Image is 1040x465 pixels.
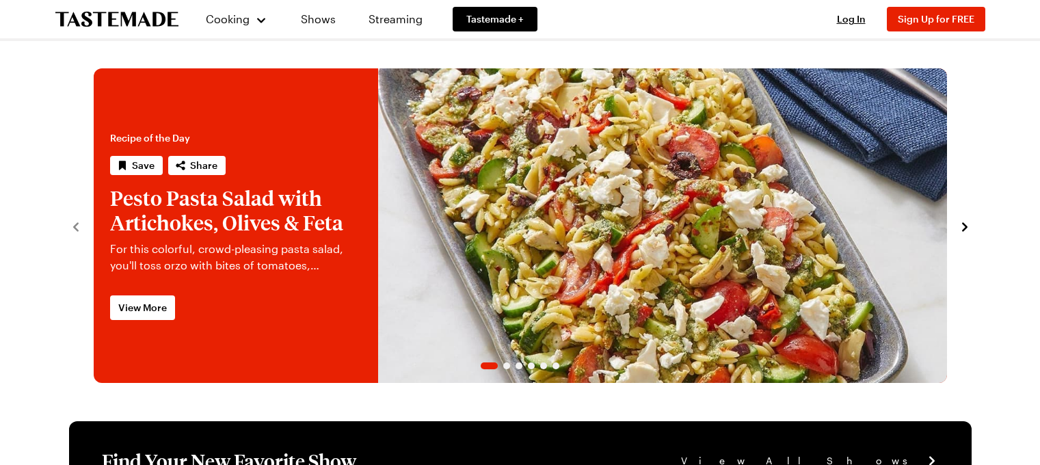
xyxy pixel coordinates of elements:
[528,362,535,369] span: Go to slide 4
[481,362,498,369] span: Go to slide 1
[206,12,250,25] span: Cooking
[466,12,524,26] span: Tastemade +
[168,156,226,175] button: Share
[94,68,947,383] div: 1 / 6
[516,362,522,369] span: Go to slide 3
[110,156,163,175] button: Save recipe
[55,12,178,27] a: To Tastemade Home Page
[887,7,985,31] button: Sign Up for FREE
[540,362,547,369] span: Go to slide 5
[837,13,866,25] span: Log In
[958,217,972,234] button: navigate to next item
[453,7,537,31] a: Tastemade +
[118,301,167,315] span: View More
[206,3,268,36] button: Cooking
[190,159,217,172] span: Share
[132,159,155,172] span: Save
[69,217,83,234] button: navigate to previous item
[824,12,879,26] button: Log In
[898,13,974,25] span: Sign Up for FREE
[552,362,559,369] span: Go to slide 6
[503,362,510,369] span: Go to slide 2
[110,295,175,320] a: View More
